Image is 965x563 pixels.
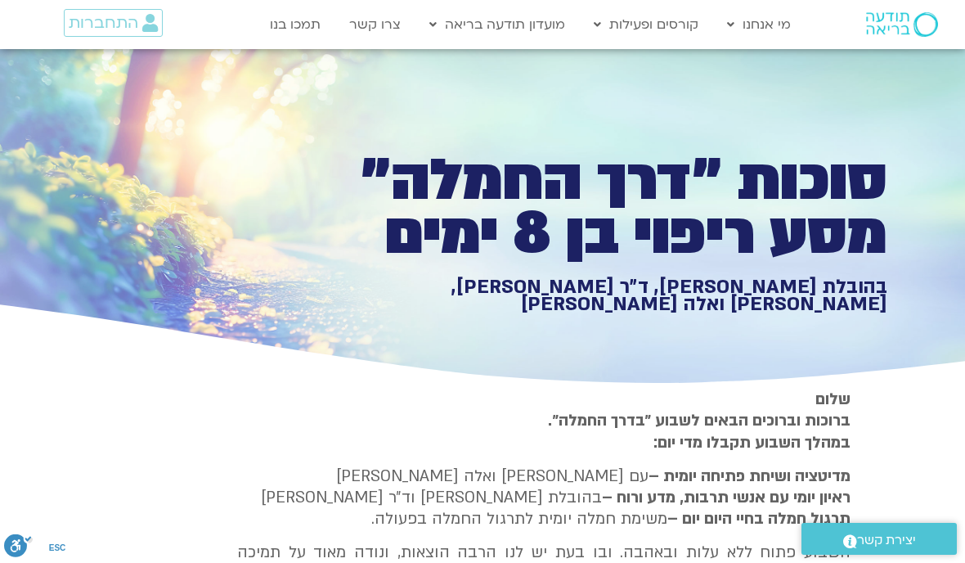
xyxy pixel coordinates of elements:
a: צרו קשר [341,9,409,40]
a: תמכו בנו [262,9,329,40]
a: התחברות [64,9,163,37]
a: קורסים ופעילות [586,9,707,40]
h1: סוכות ״דרך החמלה״ מסע ריפוי בן 8 ימים [321,154,887,261]
img: תודעה בריאה [866,12,938,37]
strong: שלום [815,389,851,410]
a: מועדון תודעה בריאה [421,9,573,40]
p: עם [PERSON_NAME] ואלה [PERSON_NAME] בהובלת [PERSON_NAME] וד״ר [PERSON_NAME] משימת חמלה יומית לתרג... [237,466,851,530]
strong: ברוכות וברוכים הבאים לשבוע ״בדרך החמלה״. במהלך השבוע תקבלו מדי יום: [548,410,851,453]
a: מי אנחנו [719,9,799,40]
strong: מדיטציה ושיחת פתיחה יומית – [649,466,851,487]
a: יצירת קשר [801,523,957,555]
span: התחברות [69,14,138,32]
b: ראיון יומי עם אנשי תרבות, מדע ורוח – [602,487,851,508]
h1: בהובלת [PERSON_NAME], ד״ר [PERSON_NAME], [PERSON_NAME] ואלה [PERSON_NAME] [321,278,887,313]
b: תרגול חמלה בחיי היום יום – [667,508,851,529]
span: יצירת קשר [857,529,916,552]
